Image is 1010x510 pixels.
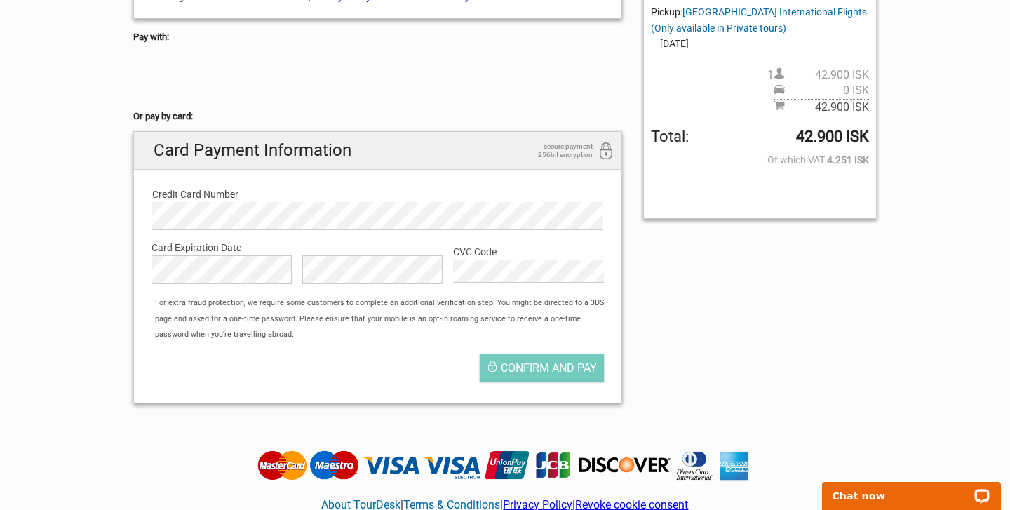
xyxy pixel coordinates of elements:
[651,129,869,145] span: Total to be paid
[134,132,621,169] h2: Card Payment Information
[598,142,614,161] i: 256bit encryption
[133,29,622,45] h5: Pay with:
[813,466,1010,510] iframe: LiveChat chat widget
[651,152,869,168] span: Of which VAT:
[651,6,867,34] span: Change pickup place
[148,295,621,342] div: For extra fraud protection, we require some customers to complete an additional verification step...
[651,6,867,33] span: Pickup:
[767,67,869,83] span: 1 person(s)
[133,63,260,91] iframe: Secure payment button frame
[774,99,869,115] span: Subtotal
[480,354,604,382] button: Confirm and pay
[796,129,869,145] strong: 42.900 ISK
[254,450,757,482] img: Tourdesk accepts
[785,83,869,98] span: 0 ISK
[774,83,869,98] span: Pickup price
[785,67,869,83] span: 42.900 ISK
[152,187,603,202] label: Credit Card Number
[501,361,597,375] span: Confirm and pay
[651,36,869,51] span: [DATE]
[827,152,869,168] strong: 4.251 ISK
[453,244,604,260] label: CVC Code
[785,100,869,115] span: 42.900 ISK
[133,109,622,124] h5: Or pay by card:
[523,142,593,159] span: secure payment 256bit encryption
[151,240,604,255] label: Card Expiration Date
